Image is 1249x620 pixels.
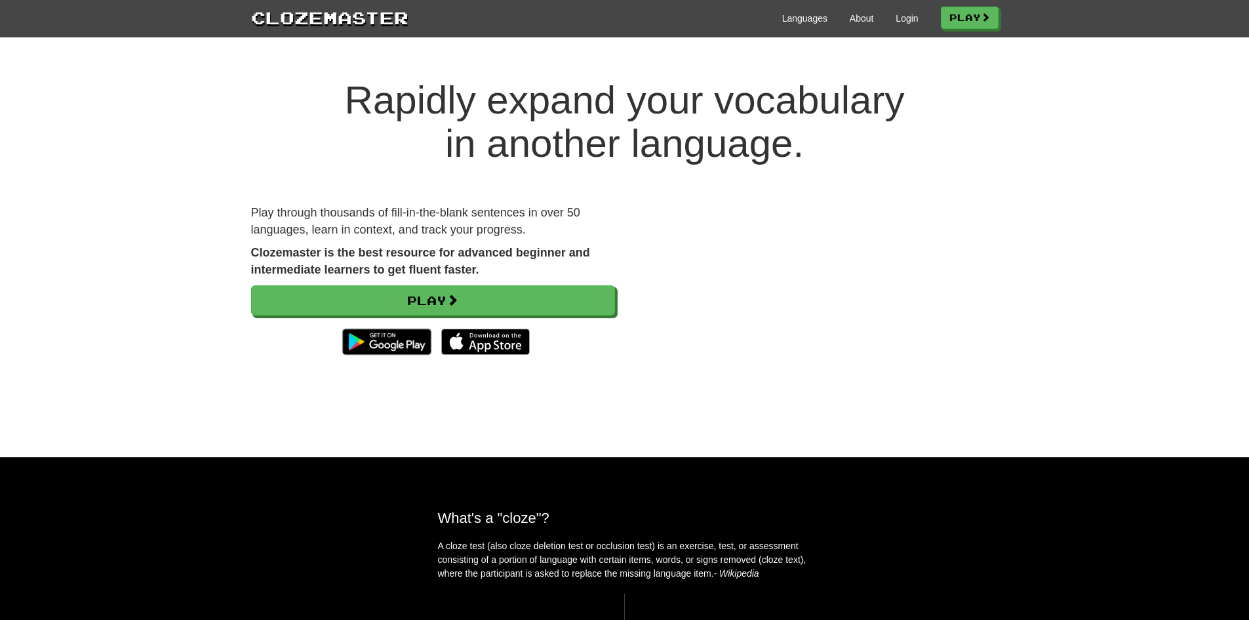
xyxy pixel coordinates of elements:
[438,539,812,581] p: A cloze test (also cloze deletion test or occlusion test) is an exercise, test, or assessment con...
[336,322,437,362] img: Get it on Google Play
[251,5,408,30] a: Clozemaster
[714,568,759,579] em: - Wikipedia
[251,205,615,238] p: Play through thousands of fill-in-the-blank sentences in over 50 languages, learn in context, and...
[782,12,827,25] a: Languages
[941,7,999,29] a: Play
[438,510,812,526] h2: What's a "cloze"?
[850,12,874,25] a: About
[441,329,530,355] img: Download_on_the_App_Store_Badge_US-UK_135x40-25178aeef6eb6b83b96f5f2d004eda3bffbb37122de64afbaef7...
[251,285,615,316] a: Play
[251,246,590,276] strong: Clozemaster is the best resource for advanced beginner and intermediate learners to get fluent fa...
[896,12,918,25] a: Login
